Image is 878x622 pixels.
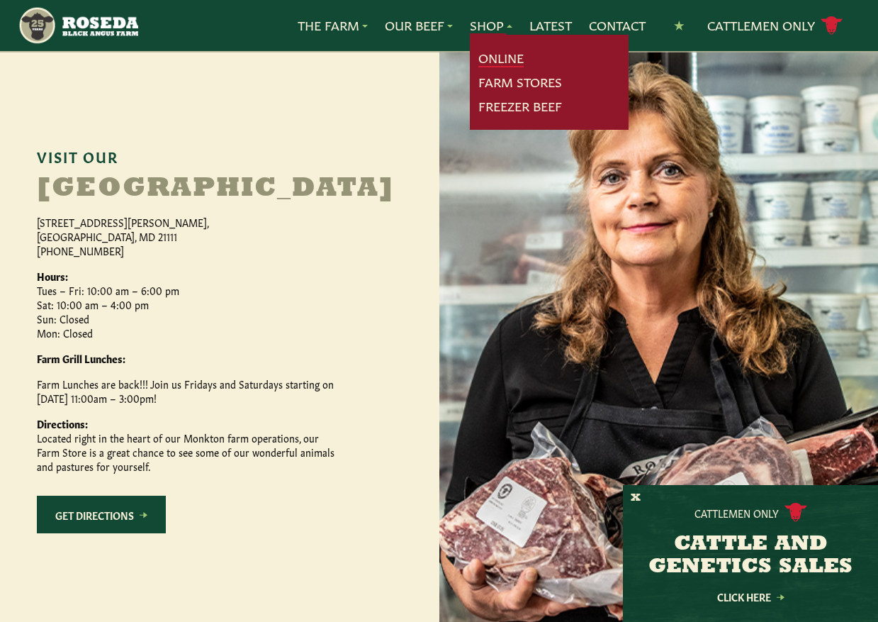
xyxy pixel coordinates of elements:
a: Shop [470,16,512,35]
h3: CATTLE AND GENETICS SALES [641,533,860,579]
a: Click Here [687,592,814,601]
a: Get Directions [37,496,166,533]
a: Online [478,49,524,67]
strong: Farm Grill Lunches: [37,351,125,365]
a: Cattlemen Only [707,13,843,38]
strong: Directions: [37,416,88,431]
h2: [GEOGRAPHIC_DATA] [37,175,391,204]
a: The Farm [298,16,368,35]
h6: Visit Our [37,148,403,164]
strong: Hours: [37,269,68,283]
p: Tues – Fri: 10:00 am – 6:00 pm Sat: 10:00 am – 4:00 pm Sun: Closed Mon: Closed [37,269,334,340]
p: [STREET_ADDRESS][PERSON_NAME], [GEOGRAPHIC_DATA], MD 21111 [PHONE_NUMBER] [37,215,334,257]
p: Farm Lunches are back!!! Join us Fridays and Saturdays starting on [DATE] 11:00am – 3:00pm! [37,377,334,405]
p: Located right in the heart of our Monkton farm operations, our Farm Store is a great chance to se... [37,416,334,473]
img: https://roseda.com/wp-content/uploads/2021/05/roseda-25-header.png [18,6,138,45]
a: Contact [589,16,646,35]
a: Farm Stores [478,73,562,91]
a: Our Beef [385,16,453,35]
a: Latest [529,16,572,35]
a: Freezer Beef [478,97,562,116]
p: Cattlemen Only [694,506,779,520]
button: X [631,491,641,506]
img: cattle-icon.svg [784,503,807,522]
